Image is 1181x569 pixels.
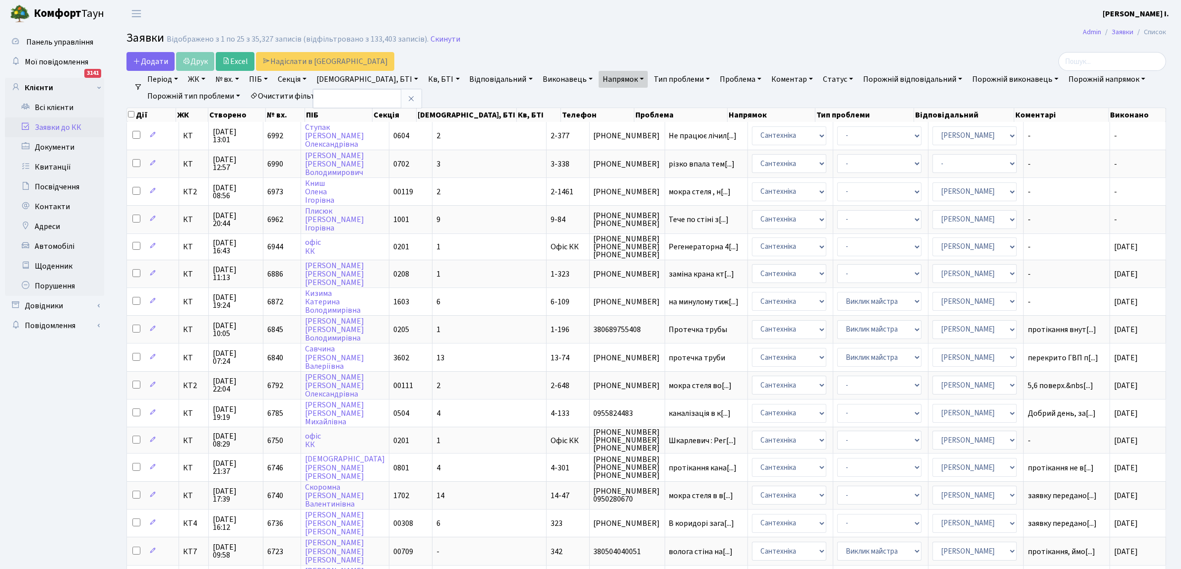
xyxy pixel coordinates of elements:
a: Напрямок [599,71,648,88]
a: [PERSON_NAME][PERSON_NAME]Олександрівна [305,372,364,399]
span: [DATE] [1114,241,1138,252]
a: Додати [126,52,175,71]
span: 323 [551,518,562,529]
th: Телефон [561,108,634,122]
span: [DATE] 12:57 [213,156,259,171]
span: 6785 [267,408,283,419]
span: - [1028,160,1106,168]
a: Автомобілі [5,236,104,256]
a: офісКК [305,237,321,257]
span: 00111 [393,380,413,391]
a: Excel [216,52,254,71]
span: 00308 [393,518,413,529]
span: [PHONE_NUMBER] [594,519,661,527]
span: заявку передано[...] [1028,490,1097,501]
b: [PERSON_NAME] І. [1103,8,1169,19]
span: 6792 [267,380,283,391]
span: протікання кана[...] [669,462,737,473]
th: [DEMOGRAPHIC_DATA], БТІ [417,108,517,122]
span: КТ [183,216,204,224]
span: В коридорі зага[...] [669,518,735,529]
a: ЖК [184,71,209,88]
span: - [1028,243,1106,251]
span: 380689755408 [594,326,661,334]
span: 0201 [393,241,409,252]
span: протікання, ймо[...] [1028,546,1095,557]
span: 0504 [393,408,409,419]
a: Порожній виконавець [968,71,1062,88]
span: 4-133 [551,408,569,419]
span: [DATE] [1114,324,1138,335]
span: Протечка трубы [669,326,744,334]
a: Клієнти [5,78,104,98]
span: [DATE] 21:37 [213,459,259,475]
a: Секція [274,71,311,88]
a: Кв, БТІ [424,71,463,88]
a: Адреси [5,217,104,236]
a: Admin [1083,27,1101,37]
span: 342 [551,546,562,557]
span: 9-84 [551,214,565,225]
th: Проблема [634,108,728,122]
span: [DATE] [1114,269,1138,280]
span: КТ [183,160,204,168]
span: 6886 [267,269,283,280]
span: - [1028,298,1106,306]
a: [PERSON_NAME][PERSON_NAME]Володимирівна [305,316,364,343]
span: КТ [183,437,204,445]
span: - [1114,159,1117,170]
span: заявку передано[...] [1028,518,1097,529]
a: Відповідальний [466,71,537,88]
span: [DATE] 08:56 [213,184,259,200]
span: 6-109 [551,296,569,307]
span: 6992 [267,130,283,141]
span: мокра стеля , н[...] [669,186,731,197]
a: Коментар [767,71,817,88]
span: 6872 [267,296,283,307]
span: Офіс КК [551,241,579,252]
a: Плисюк[PERSON_NAME]Ігорівна [305,206,364,233]
a: [PERSON_NAME][PERSON_NAME][PERSON_NAME] [305,260,364,288]
a: [PERSON_NAME][PERSON_NAME]Михайлівна [305,399,364,427]
span: 3 [436,159,440,170]
span: протечка труби [669,354,744,362]
a: [PERSON_NAME] І. [1103,8,1169,20]
span: [PHONE_NUMBER] [594,354,661,362]
span: [PHONE_NUMBER] [PHONE_NUMBER] [PHONE_NUMBER] [594,428,661,452]
span: 14-47 [551,490,569,501]
span: [DATE] 16:12 [213,515,259,531]
span: КТ [183,243,204,251]
span: [DATE] 20:44 [213,212,259,228]
span: Мої повідомлення [25,57,88,67]
span: [DATE] 17:39 [213,487,259,503]
span: Додати [133,56,168,67]
a: Ступак[PERSON_NAME]Олександрівна [305,122,364,150]
a: [DEMOGRAPHIC_DATA], БТІ [312,71,422,88]
span: - [1028,188,1106,196]
span: 2 [436,130,440,141]
span: мокра стеля во[...] [669,380,732,391]
span: КТ [183,409,204,417]
a: Порожній тип проблеми [143,88,244,105]
span: 0801 [393,462,409,473]
span: - [436,546,439,557]
span: [PHONE_NUMBER] [594,270,661,278]
span: [DATE] [1114,490,1138,501]
span: протікання не в[...] [1028,462,1094,473]
span: [DATE] [1114,546,1138,557]
a: [PERSON_NAME][PERSON_NAME][PERSON_NAME] [305,538,364,566]
span: 4 [436,408,440,419]
span: 6 [436,518,440,529]
span: 5,6 поверх.&nbs[...] [1028,380,1093,391]
span: Тече по стіні з[...] [669,214,729,225]
a: № вх. [211,71,243,88]
span: 1702 [393,490,409,501]
span: 0604 [393,130,409,141]
a: Скоромна[PERSON_NAME]Валентинівна [305,482,364,510]
th: Виконано [1109,108,1166,122]
span: 1603 [393,296,409,307]
span: [PHONE_NUMBER] [594,298,661,306]
span: КТ2 [183,382,204,390]
button: Переключити навігацію [124,5,149,22]
span: волога стіна на[...] [669,546,733,557]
